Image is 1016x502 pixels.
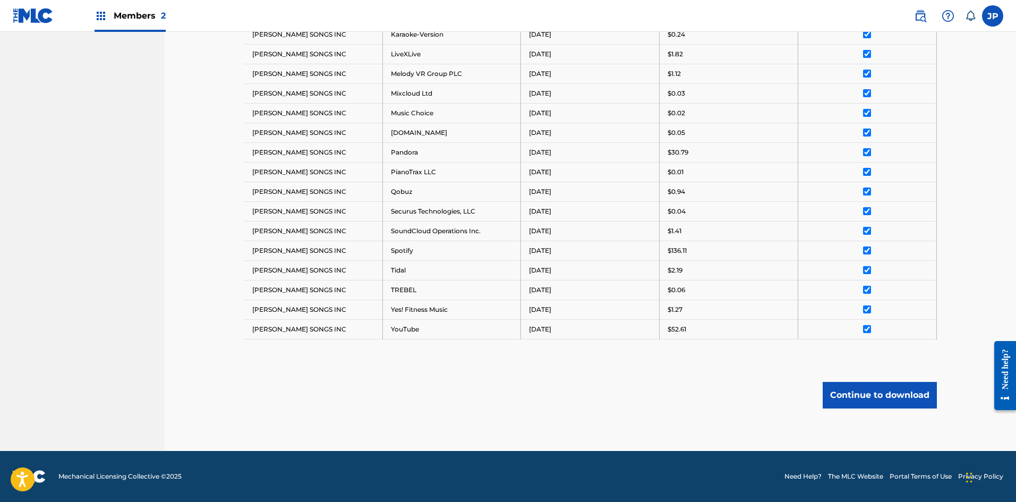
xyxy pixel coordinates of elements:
[114,10,166,22] span: Members
[382,44,521,64] td: LiveXLive
[382,319,521,339] td: YouTube
[244,280,383,300] td: [PERSON_NAME] SONGS INC
[937,5,959,27] div: Help
[668,246,687,256] p: $136.11
[521,123,660,142] td: [DATE]
[668,49,683,59] p: $1.82
[244,221,383,241] td: [PERSON_NAME] SONGS INC
[95,10,107,22] img: Top Rightsholders
[382,221,521,241] td: SoundCloud Operations Inc.
[521,300,660,319] td: [DATE]
[161,11,166,21] span: 2
[382,241,521,260] td: Spotify
[521,24,660,44] td: [DATE]
[244,319,383,339] td: [PERSON_NAME] SONGS INC
[890,472,952,481] a: Portal Terms of Use
[382,123,521,142] td: [DOMAIN_NAME]
[521,201,660,221] td: [DATE]
[521,162,660,182] td: [DATE]
[521,280,660,300] td: [DATE]
[668,226,681,236] p: $1.41
[58,472,182,481] span: Mechanical Licensing Collective © 2025
[784,472,822,481] a: Need Help?
[823,382,937,409] button: Continue to download
[382,24,521,44] td: Karaoke-Version
[521,142,660,162] td: [DATE]
[13,8,54,23] img: MLC Logo
[668,325,686,334] p: $52.61
[668,207,686,216] p: $0.04
[521,44,660,64] td: [DATE]
[382,182,521,201] td: Qobuz
[244,182,383,201] td: [PERSON_NAME] SONGS INC
[521,241,660,260] td: [DATE]
[958,472,1003,481] a: Privacy Policy
[668,266,682,275] p: $2.19
[668,89,685,98] p: $0.03
[244,300,383,319] td: [PERSON_NAME] SONGS INC
[668,167,684,177] p: $0.01
[244,260,383,280] td: [PERSON_NAME] SONGS INC
[521,221,660,241] td: [DATE]
[244,123,383,142] td: [PERSON_NAME] SONGS INC
[244,44,383,64] td: [PERSON_NAME] SONGS INC
[668,30,685,39] p: $0.24
[668,69,681,79] p: $1.12
[521,64,660,83] td: [DATE]
[244,201,383,221] td: [PERSON_NAME] SONGS INC
[521,260,660,280] td: [DATE]
[382,201,521,221] td: Securus Technologies, LLC
[382,280,521,300] td: TREBEL
[382,162,521,182] td: PianoTrax LLC
[382,64,521,83] td: Melody VR Group PLC
[942,10,954,22] img: help
[244,83,383,103] td: [PERSON_NAME] SONGS INC
[244,241,383,260] td: [PERSON_NAME] SONGS INC
[382,142,521,162] td: Pandora
[244,142,383,162] td: [PERSON_NAME] SONGS INC
[382,260,521,280] td: Tidal
[521,83,660,103] td: [DATE]
[966,462,972,494] div: Drag
[521,182,660,201] td: [DATE]
[521,319,660,339] td: [DATE]
[244,64,383,83] td: [PERSON_NAME] SONGS INC
[986,333,1016,419] iframe: Resource Center
[382,83,521,103] td: Mixcloud Ltd
[244,24,383,44] td: [PERSON_NAME] SONGS INC
[244,103,383,123] td: [PERSON_NAME] SONGS INC
[982,5,1003,27] div: User Menu
[668,108,685,118] p: $0.02
[828,472,883,481] a: The MLC Website
[521,103,660,123] td: [DATE]
[668,305,682,314] p: $1.27
[914,10,927,22] img: search
[382,103,521,123] td: Music Choice
[13,470,46,483] img: logo
[910,5,931,27] a: Public Search
[382,300,521,319] td: Yes! Fitness Music
[668,187,685,197] p: $0.94
[668,285,685,295] p: $0.06
[965,11,976,21] div: Notifications
[668,128,685,138] p: $0.05
[668,148,688,157] p: $30.79
[963,451,1016,502] iframe: Chat Widget
[244,162,383,182] td: [PERSON_NAME] SONGS INC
